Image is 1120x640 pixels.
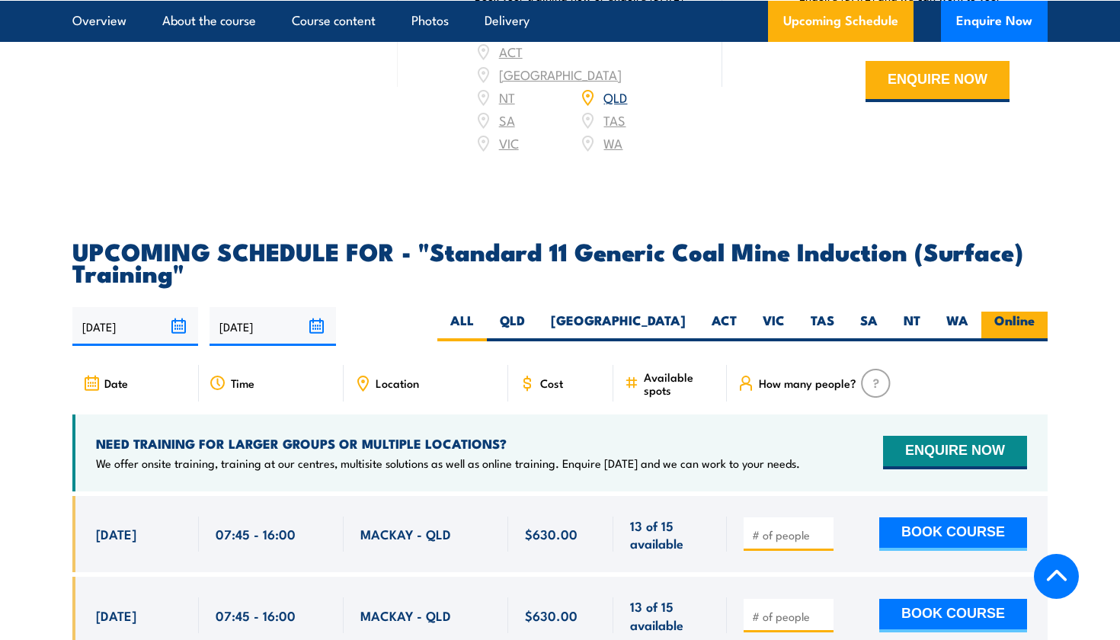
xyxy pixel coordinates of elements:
[216,525,296,542] span: 07:45 - 16:00
[96,435,800,452] h4: NEED TRAINING FOR LARGER GROUPS OR MULTIPLE LOCATIONS?
[933,312,981,341] label: WA
[644,370,716,396] span: Available spots
[72,307,198,346] input: From date
[630,517,710,552] span: 13 of 15 available
[360,525,451,542] span: MACKAY - QLD
[231,376,254,389] span: Time
[891,312,933,341] label: NT
[981,312,1048,341] label: Online
[96,456,800,471] p: We offer onsite training, training at our centres, multisite solutions as well as online training...
[487,312,538,341] label: QLD
[72,240,1048,283] h2: UPCOMING SCHEDULE FOR - "Standard 11 Generic Coal Mine Induction (Surface) Training"
[866,61,1010,102] button: ENQUIRE NOW
[759,376,856,389] span: How many people?
[376,376,419,389] span: Location
[538,312,699,341] label: [GEOGRAPHIC_DATA]
[437,312,487,341] label: ALL
[96,606,136,624] span: [DATE]
[630,597,710,633] span: 13 of 15 available
[603,88,627,106] a: QLD
[525,606,578,624] span: $630.00
[525,525,578,542] span: $630.00
[883,436,1027,469] button: ENQUIRE NOW
[540,376,563,389] span: Cost
[847,312,891,341] label: SA
[96,525,136,542] span: [DATE]
[360,606,451,624] span: MACKAY - QLD
[104,376,128,389] span: Date
[752,609,828,624] input: # of people
[216,606,296,624] span: 07:45 - 16:00
[750,312,798,341] label: VIC
[798,312,847,341] label: TAS
[879,517,1027,551] button: BOOK COURSE
[699,312,750,341] label: ACT
[210,307,335,346] input: To date
[879,599,1027,632] button: BOOK COURSE
[752,527,828,542] input: # of people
